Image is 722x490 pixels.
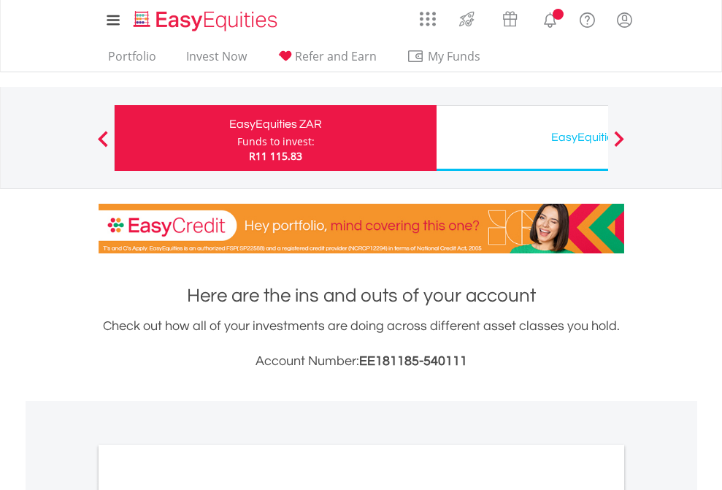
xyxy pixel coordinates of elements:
a: My Profile [606,4,643,36]
a: AppsGrid [410,4,445,27]
h3: Account Number: [99,351,624,372]
h1: Here are the ins and outs of your account [99,283,624,309]
span: R11 115.83 [249,149,302,163]
span: My Funds [407,47,502,66]
img: EasyCredit Promotion Banner [99,204,624,253]
a: FAQ's and Support [569,4,606,33]
a: Notifications [531,4,569,33]
button: Previous [88,138,118,153]
img: thrive-v2.svg [455,7,479,31]
img: grid-menu-icon.svg [420,11,436,27]
div: Check out how all of your investments are doing across different asset classes you hold. [99,316,624,372]
a: Invest Now [180,49,253,72]
img: vouchers-v2.svg [498,7,522,31]
a: Refer and Earn [271,49,383,72]
div: Funds to invest: [237,134,315,149]
span: EE181185-540111 [359,354,467,368]
span: Refer and Earn [295,48,377,64]
img: EasyEquities_Logo.png [131,9,283,33]
a: Vouchers [488,4,531,31]
a: Portfolio [102,49,162,72]
div: EasyEquities ZAR [123,114,428,134]
a: Home page [128,4,283,33]
button: Next [604,138,634,153]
